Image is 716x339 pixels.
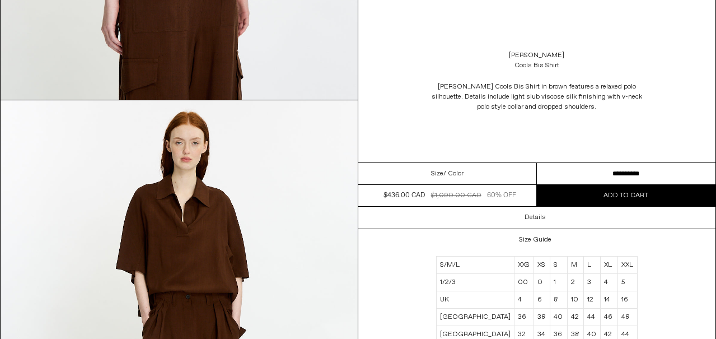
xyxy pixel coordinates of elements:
[534,257,550,274] td: XS
[567,257,583,274] td: M
[436,309,514,326] td: [GEOGRAPHIC_DATA]
[383,191,425,201] div: $436.00 CAD
[583,274,600,291] td: 3
[487,191,516,201] div: 60% OFF
[436,291,514,309] td: UK
[514,61,559,71] div: Cools Bis Shirt
[601,309,617,326] td: 46
[550,274,567,291] td: 1
[617,274,637,291] td: 5
[514,309,534,326] td: 36
[603,191,648,200] span: Add to cart
[509,50,564,61] a: [PERSON_NAME]
[583,257,600,274] td: L
[436,274,514,291] td: 1/2/3
[567,309,583,326] td: 42
[601,257,617,274] td: XL
[514,257,534,274] td: XXS
[425,82,649,112] span: [PERSON_NAME] Cools Bis Shirt in brown features a relaxed polo silhouette. Details include light ...
[534,291,550,309] td: 6
[514,291,534,309] td: 4
[525,213,546,221] h3: Details
[443,169,464,179] span: / Color
[601,274,617,291] td: 4
[617,291,637,309] td: 16
[550,309,567,326] td: 40
[519,236,551,244] h3: Size Guide
[550,291,567,309] td: 8
[436,257,514,274] td: S/M/L
[431,191,481,201] div: $1,090.00 CAD
[431,169,443,179] span: Size
[583,309,600,326] td: 44
[534,274,550,291] td: 0
[550,257,567,274] td: S
[601,291,617,309] td: 14
[534,309,550,326] td: 38
[537,185,715,206] button: Add to cart
[514,274,534,291] td: 00
[567,291,583,309] td: 10
[583,291,600,309] td: 12
[617,309,637,326] td: 48
[567,274,583,291] td: 2
[617,257,637,274] td: XXL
